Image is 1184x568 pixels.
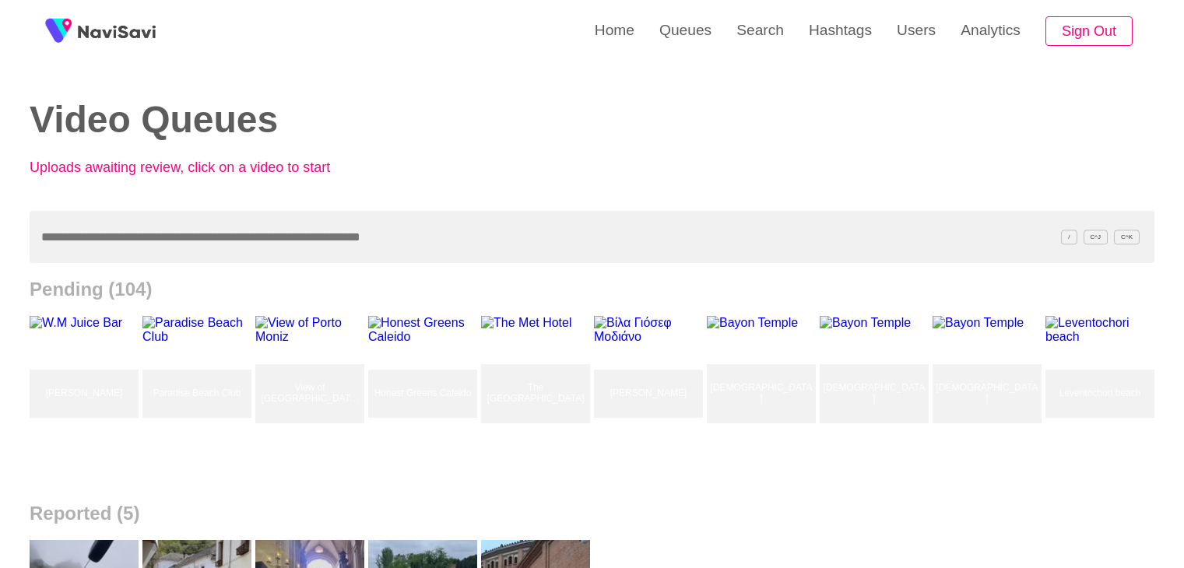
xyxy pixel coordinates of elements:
h2: Reported (5) [30,503,1154,524]
a: [PERSON_NAME]W.M Juice Bar [30,316,142,472]
button: Sign Out [1045,16,1133,47]
h2: Video Queues [30,100,568,141]
a: View of [GEOGRAPHIC_DATA][PERSON_NAME]View of Porto Moniz [255,316,368,472]
h2: Pending (104) [30,279,1154,300]
a: Leventochori beachLeventochori beach [1045,316,1158,472]
img: fireSpot [78,23,156,39]
p: Uploads awaiting review, click on a video to start [30,160,372,176]
a: The [GEOGRAPHIC_DATA]The Met Hotel [481,316,594,472]
img: fireSpot [39,12,78,51]
a: [PERSON_NAME]Βίλα Γιόσεφ Μοδιάνο [594,316,707,472]
a: [DEMOGRAPHIC_DATA]Bayon Temple [707,316,820,472]
a: [DEMOGRAPHIC_DATA]Bayon Temple [820,316,933,472]
a: [DEMOGRAPHIC_DATA]Bayon Temple [933,316,1045,472]
a: Paradise Beach ClubParadise Beach Club [142,316,255,472]
span: C^J [1084,230,1108,244]
span: C^K [1114,230,1140,244]
a: Honest Greens CaleidoHonest Greens Caleido [368,316,481,472]
span: / [1061,230,1077,244]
